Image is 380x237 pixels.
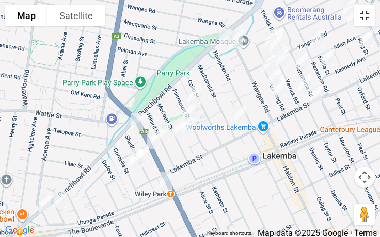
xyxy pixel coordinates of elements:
[47,5,105,26] button: Show satellite imagery
[354,5,375,26] button: Toggle fullscreen view
[177,113,197,139] div: 19-21 McCourt Street, WILEY PARK NSW 2195<br>Status : AssignedToRoute<br><a href="/driver/booking...
[227,26,247,52] div: 84 Wangee Road, LAKEMBA NSW 2195<br>Status : AssignedToRoute<br><a href="/driver/booking/479108/c...
[354,204,375,225] button: Drag Pegman onto the map to open Street View
[270,76,290,101] div: 10 Garrong Road, LAKEMBA NSW 2195<br>Status : AssignedToRoute<br><a href="/driver/booking/479752/...
[292,48,312,74] div: 36 Barremma Road, LAKEMBA NSW 2195<br>Status : AssignedToRoute<br><a href="/driver/booking/478626...
[35,191,55,216] div: 744 Punchbowl Road, PUNCHBOWL NSW 2196<br>Status : AssignedToRoute<br><a href="/driver/booking/47...
[317,45,338,71] div: 2/8 Eulda Street, BELMORE NSW 2192<br>Status : AssignedToRoute<br><a href="/driver/booking/479429...
[125,144,146,170] div: 37 Cornelia Street, WILEY PARK NSW 2195<br>Status : AssignedToRoute<br><a href="/driver/booking/4...
[354,167,375,188] button: Map camera controls
[3,224,37,237] a: Click to see this area on Google Maps
[3,224,37,237] img: Google
[271,42,291,67] div: 38 Yerrick Road, LAKEMBA NSW 2195<br>Status : AssignedToRoute<br><a href="/driver/booking/479757/...
[132,142,153,167] div: 34-38 Shadforth Street, WILEY PARK NSW 2195<br>Status : AssignedToRoute<br><a href="/driver/booki...
[343,4,364,29] div: 14 Yangoora Road, BELMORE NSW 2192<br>Status : AssignedToRoute<br><a href="/driver/booking/479998...
[50,187,70,212] div: 11 Dudley Street, PUNCHBOWL NSW 2196<br>Status : AssignedToRoute<br><a href="/driver/booking/4752...
[268,74,289,99] div: 12 Garrong Road, LAKEMBA NSW 2195<br>Status : AssignedToRoute<br><a href="/driver/booking/479739/...
[215,25,235,50] div: 109 Hampden Road, LAKEMBA NSW 2195<br>Status : AssignedToRoute<br><a href="/driver/booking/479315...
[356,26,377,52] div: 2 Ring Street, BELMORE NSW 2192<br>Status : AssignedToRoute<br><a href="/driver/booking/480184/co...
[142,127,163,153] div: 29 King Georges Road, WILEY PARK NSW 2195<br>Status : AssignedToRoute<br><a href="/driver/booking...
[179,99,199,125] div: 3/38A Fairmount Street, LAKEMBA NSW 2195<br>Status : AssignedToRoute<br><a href="/driver/booking/...
[258,51,279,77] div: 42 Garrong Road, LAKEMBA NSW 2195<br>Status : AssignedToRoute<br><a href="/driver/booking/479791/...
[267,24,288,50] div: 91 Yangoora Road, LAKEMBA NSW 2195<br>Status : AssignedToRoute<br><a href="/driver/booking/479953...
[5,5,47,26] button: Show street map
[307,25,328,50] div: 47 Benaroon Road, BELMORE NSW 2192<br>Status : AssignedToRoute<br><a href="/driver/booking/480393...
[126,145,147,171] div: 35 Cornelia Street, WILEY PARK NSW 2195<br>Status : AssignedToRoute<br><a href="/driver/booking/4...
[168,116,189,142] div: 20 McCourt Street, WILEY PARK NSW 2195<br>Status : AssignedToRoute<br><a href="/driver/booking/47...
[154,118,175,144] div: 34 Hillard Street, WILEY PARK NSW 2195<br>Status : AssignedToRoute<br><a href="/driver/booking/48...
[266,30,287,56] div: 97 Yangoora Road, LAKEMBA NSW 2195<br>Status : AssignedToRoute<br><a href="/driver/booking/479188...
[230,101,250,127] div: 7 MacDonald Street, LAKEMBA NSW 2195<br>Status : AssignedToRoute<br><a href="/driver/booking/4777...
[294,71,315,96] div: 5 Yerrick Road, LAKEMBA NSW 2195<br>Status : AssignedToRoute<br><a href="/driver/booking/479525/c...
[126,109,147,135] div: 65-67 Shadforth Street, WILEY PARK NSW 2195<br>Status : AssignedToRoute<br><a href="/driver/booki...
[207,230,251,237] button: Keyboard shortcuts
[264,64,285,90] div: 26 Garrong Road, LAKEMBA NSW 2195<br>Status : AssignedToRoute<br><a href="/driver/booking/477949/...
[273,45,293,71] div: 34 Yerrick Road, LAKEMBA NSW 2195<br>Status : AssignedToRoute<br><a href="/driver/booking/479759/...
[267,71,288,97] div: 14 Garrong Road, LAKEMBA NSW 2195<br>Status : AssignedToRoute<br><a href="/driver/booking/479750/...
[261,26,281,52] div: 3 Boorea Avenue, LAKEMBA NSW 2195<br>Status : AssignedToRoute<br><a href="/driver/booking/479984/...
[184,82,205,108] div: 47 Fairmount Street, LAKEMBA NSW 2195<br>Status : AssignedToRoute<br><a href="/driver/booking/474...
[155,168,176,194] div: 1-3 Shadforth Street, WILEY PARK NSW 2195<br>Status : AssignedToRoute<br><a href="/driver/booking...
[306,81,326,107] div: 1/116-118 Lakemba Street, LAKEMBA NSW 2195<br>Status : AssignedToRoute<br><a href="/driver/bookin...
